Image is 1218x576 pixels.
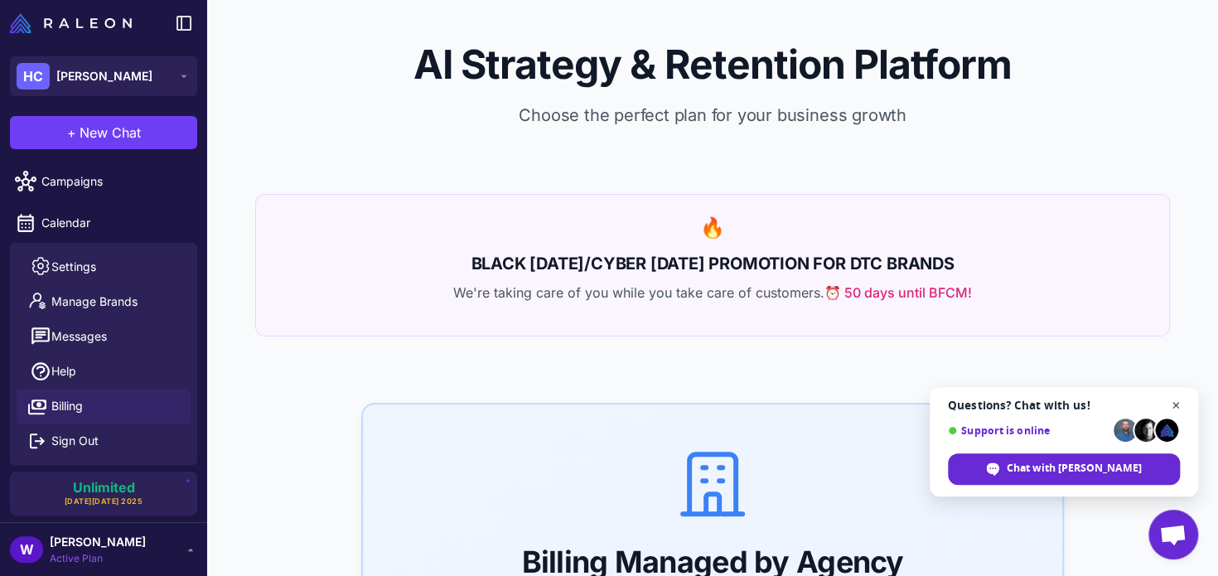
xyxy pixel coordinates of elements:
[80,123,141,143] span: New Chat
[17,354,191,389] a: Help
[276,283,1149,303] p: We're taking care of you while you take care of customers.
[7,206,201,240] a: Calendar
[948,424,1108,437] span: Support is online
[10,536,43,563] div: W
[1166,395,1187,416] span: Close chat
[50,533,146,551] span: [PERSON_NAME]
[10,56,197,96] button: HC[PERSON_NAME]
[10,116,197,149] button: +New Chat
[700,215,725,240] span: 🔥
[51,432,99,450] span: Sign Out
[17,424,191,458] button: Sign Out
[234,40,1191,90] h1: AI Strategy & Retention Platform
[10,13,132,33] img: Raleon Logo
[948,399,1180,412] span: Questions? Chat with us!
[51,327,107,346] span: Messages
[1007,461,1142,476] span: Chat with [PERSON_NAME]
[10,13,138,33] a: Raleon Logo
[1148,510,1198,559] div: Open chat
[51,362,76,380] span: Help
[17,63,50,90] div: HC
[50,551,146,566] span: Active Plan
[67,123,76,143] span: +
[41,172,187,191] span: Campaigns
[56,67,152,85] span: [PERSON_NAME]
[41,214,187,232] span: Calendar
[276,251,1149,276] h2: BLACK [DATE]/CYBER [DATE] PROMOTION FOR DTC BRANDS
[51,258,96,276] span: Settings
[51,397,83,415] span: Billing
[73,481,135,494] span: Unlimited
[234,103,1191,128] p: Choose the perfect plan for your business growth
[7,164,201,199] a: Campaigns
[17,319,191,354] button: Messages
[824,283,972,303] span: ⏰ 50 days until BFCM!
[51,293,138,311] span: Manage Brands
[948,453,1180,485] div: Chat with Raleon
[65,496,143,507] span: [DATE][DATE] 2025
